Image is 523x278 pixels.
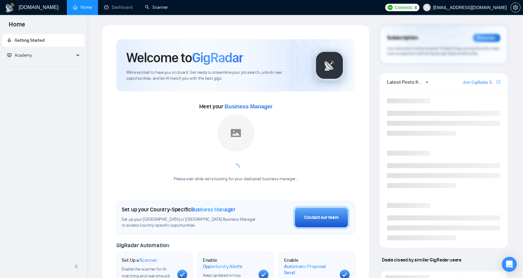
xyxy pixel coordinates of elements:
[191,206,236,213] span: Business Manager
[497,79,500,85] a: export
[203,257,254,269] h1: Enable
[7,53,32,58] span: Academy
[502,257,517,272] div: Open Intercom Messenger
[139,257,157,263] span: Scanner
[199,103,273,110] span: Meet your
[225,103,273,110] span: Business Manager
[74,263,80,270] span: double-left
[463,79,495,86] a: Join GigRadar Slack Community
[116,242,169,249] span: GigRadar Automation
[304,214,339,221] div: Contact our team
[5,3,15,13] img: logo
[511,5,521,10] a: setting
[126,70,304,82] span: We're excited to have you on board. Get ready to streamline your job search, unlock new opportuni...
[203,263,242,270] span: Opportunity Alerts
[7,53,12,57] span: fund-projection-screen
[293,206,350,229] button: Contact our team
[2,34,85,47] li: Getting Started
[395,4,413,11] span: Connects:
[284,257,335,276] h1: Enable
[15,38,44,43] span: Getting Started
[2,64,85,68] li: Academy Homepage
[231,163,241,173] span: loading
[126,49,243,66] h1: Welcome to
[104,5,133,10] a: dashboardDashboard
[497,79,500,84] span: export
[217,114,254,152] img: placeholder.png
[284,263,335,276] span: Automatic Proposal Send
[122,217,259,229] span: Set up your [GEOGRAPHIC_DATA] or [GEOGRAPHIC_DATA] Business Manager to access country-specific op...
[379,254,464,265] span: Deals closed by similar GigRadar users
[15,53,32,58] span: Academy
[122,206,236,213] h1: Set up your Country-Specific
[388,5,393,10] img: upwork-logo.png
[192,49,243,66] span: GigRadar
[145,5,168,10] a: searchScanner
[414,4,417,11] span: 4
[73,5,92,10] a: homeHome
[170,176,301,182] div: Please wait while we're looking for your dedicated business manager...
[387,78,424,86] span: Latest Posts from the GigRadar Community
[387,33,418,43] span: Subscription
[122,257,157,263] h1: Set Up a
[4,20,30,33] span: Home
[387,46,499,56] span: Your subscription will be renewed. To keep things running smoothly, make sure your payment method...
[473,34,500,42] div: Reminder
[425,5,429,10] span: user
[511,2,521,12] button: setting
[314,50,345,81] img: gigradar-logo.png
[7,38,12,42] span: rocket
